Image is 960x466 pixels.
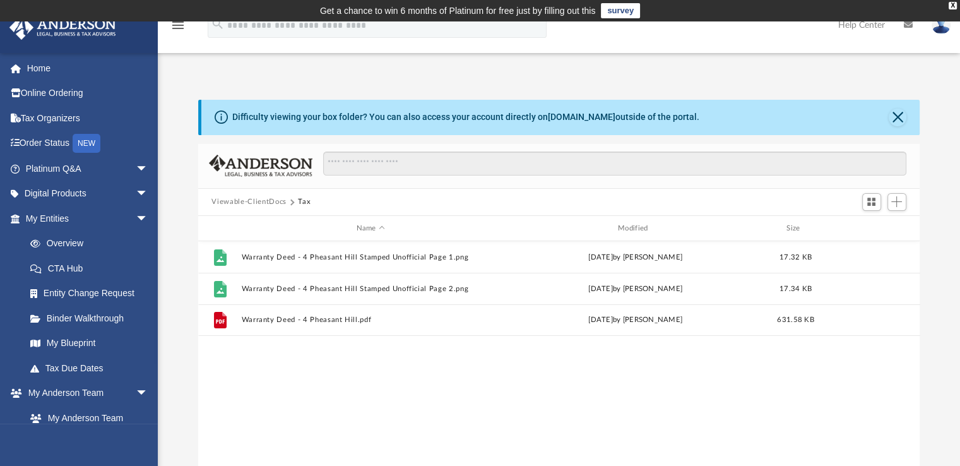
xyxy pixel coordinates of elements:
div: Size [770,223,821,234]
div: id [203,223,235,234]
span: 631.58 KB [777,317,814,324]
a: Home [9,56,167,81]
a: Entity Change Request [18,281,167,306]
button: Close [889,109,906,126]
button: Add [887,193,906,211]
div: Get a chance to win 6 months of Platinum for free just by filling out this [320,3,596,18]
div: [DATE] by [PERSON_NAME] [506,284,764,295]
img: User Pic [932,16,951,34]
button: Warranty Deed - 4 Pheasant Hill Stamped Unofficial Page 1.png [241,253,500,261]
a: Binder Walkthrough [18,306,167,331]
button: Tax [298,196,311,208]
button: Viewable-ClientDocs [211,196,286,208]
span: 17.32 KB [779,254,811,261]
div: [DATE] by [PERSON_NAME] [506,252,764,263]
a: Platinum Q&Aarrow_drop_down [9,156,167,181]
i: search [211,17,225,31]
span: arrow_drop_down [136,156,161,182]
a: [DOMAIN_NAME] [548,112,615,122]
button: Switch to Grid View [862,193,881,211]
div: [DATE] by [PERSON_NAME] [506,315,764,326]
input: Search files and folders [323,152,906,176]
a: Order StatusNEW [9,131,167,157]
span: arrow_drop_down [136,381,161,407]
a: My Anderson Team [18,405,155,431]
div: close [949,2,957,9]
a: Digital Productsarrow_drop_down [9,181,167,206]
i: menu [170,18,186,33]
a: survey [601,3,640,18]
div: NEW [73,134,100,153]
a: CTA Hub [18,256,167,281]
div: Difficulty viewing your box folder? You can also access your account directly on outside of the p... [232,111,699,124]
div: Name [240,223,500,234]
span: arrow_drop_down [136,206,161,232]
div: Modified [506,223,765,234]
button: Warranty Deed - 4 Pheasant Hill.pdf [241,316,500,325]
span: 17.34 KB [779,285,811,292]
a: My Entitiesarrow_drop_down [9,206,167,231]
span: arrow_drop_down [136,181,161,207]
div: id [826,223,915,234]
a: Tax Organizers [9,105,167,131]
a: Online Ordering [9,81,167,106]
a: My Blueprint [18,331,161,356]
a: menu [170,24,186,33]
img: Anderson Advisors Platinum Portal [6,15,120,40]
a: My Anderson Teamarrow_drop_down [9,381,161,406]
a: Overview [18,231,167,256]
a: Tax Due Dates [18,355,167,381]
button: Warranty Deed - 4 Pheasant Hill Stamped Unofficial Page 2.png [241,285,500,293]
